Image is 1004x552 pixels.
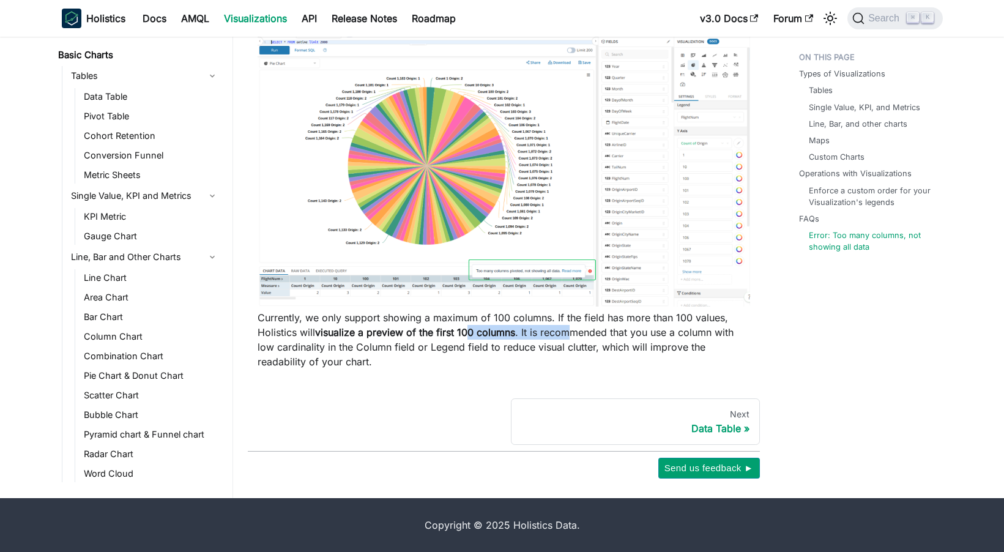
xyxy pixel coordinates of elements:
a: Docs [135,9,174,28]
a: Visualizations [217,9,294,28]
a: Cohort Retention [80,127,222,144]
div: Next [521,409,749,420]
a: Line, Bar, and other charts [809,118,907,130]
a: Single Value, KPI, and Metrics [809,102,920,113]
nav: Docs pages [248,398,760,445]
img: Holistics [62,9,81,28]
a: Area Chart [80,289,222,306]
a: Gauge Chart [80,228,222,245]
a: Release Notes [324,9,404,28]
a: Conversion Funnel [80,147,222,164]
a: Combination Chart [80,348,222,365]
a: Bubble Chart [80,406,222,423]
a: NextData Table [511,398,760,445]
a: Roadmap [404,9,463,28]
kbd: K [921,12,934,23]
a: Custom Charts [809,151,865,163]
button: Send us feedback ► [658,458,760,479]
a: Line, Bar and Other Charts [67,247,222,267]
button: Search (Command+K) [847,7,942,29]
a: API [294,9,324,28]
a: Pivot Table [80,108,222,125]
a: Bar Chart [80,308,222,326]
a: Maps [54,497,222,514]
a: v3.0 Docs [693,9,766,28]
a: Word Cloud [80,465,222,482]
a: Tables [67,66,222,86]
a: Pyramid chart & Funnel chart [80,426,222,443]
a: FAQs [799,213,819,225]
a: Metric Sheets [80,166,222,184]
a: Forum [766,9,820,28]
a: AMQL [174,9,217,28]
strong: visualize a preview of the first 100 columns [315,326,515,338]
a: Basic Charts [54,47,222,64]
kbd: ⌘ [907,12,919,23]
a: Radar Chart [80,446,222,463]
a: Data Table [80,88,222,105]
a: Types of Visualizations [799,68,885,80]
div: Data Table [521,422,749,435]
a: Operations with Visualizations [799,168,912,179]
span: Send us feedback ► [664,460,754,476]
div: Copyright © 2025 Holistics Data. [113,518,891,532]
a: Line Chart [80,269,222,286]
a: Enforce a custom order for your Visualization's legends [809,185,931,208]
a: Error: Too many columns, not showing all data [809,229,931,253]
a: Single Value, KPI and Metrics [67,186,222,206]
a: Pie Chart & Donut Chart [80,367,222,384]
span: Search [865,13,907,24]
a: Maps [809,135,830,146]
a: Column Chart [80,328,222,345]
p: Currently, we only support showing a maximum of 100 columns. If the field has more than 100 value... [258,310,750,369]
a: HolisticsHolistics [62,9,125,28]
a: KPI Metric [80,208,222,225]
a: Tables [809,84,833,96]
button: Switch between dark and light mode (currently light mode) [820,9,840,28]
a: Scatter Chart [80,387,222,404]
b: Holistics [86,11,125,26]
